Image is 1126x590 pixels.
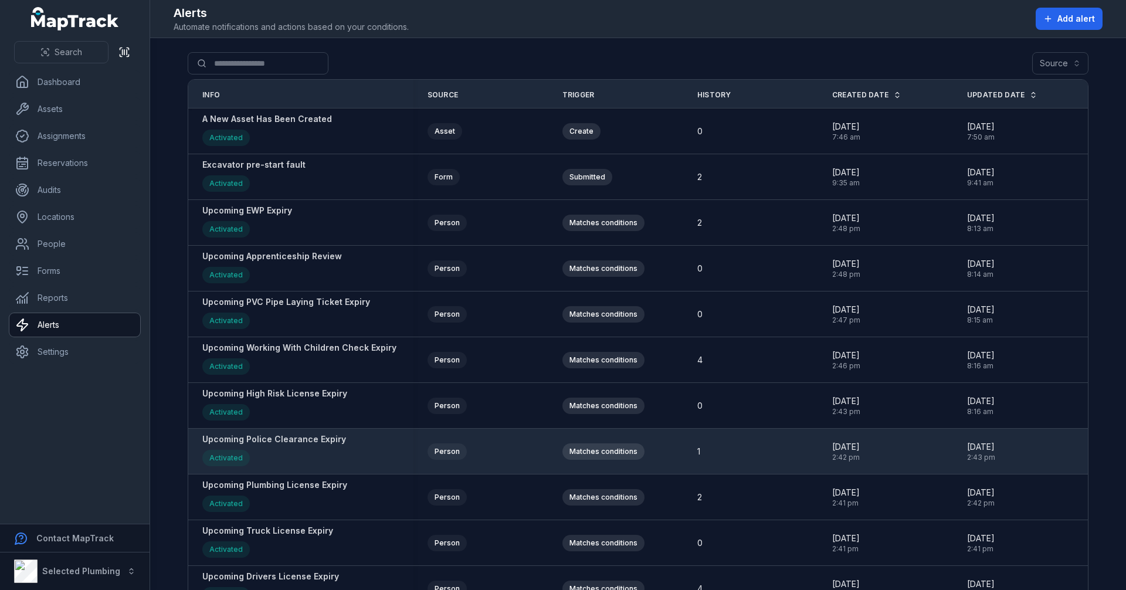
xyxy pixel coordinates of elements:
span: 0 [697,263,703,274]
span: 2:41 pm [832,544,860,554]
a: Upcoming Truck License ExpiryActivated [202,525,333,561]
div: Person [428,260,467,277]
a: Created Date [832,90,902,100]
span: Search [55,46,82,58]
time: 8/18/2025, 2:48:20 PM [832,258,860,279]
span: Automate notifications and actions based on your conditions. [174,21,409,33]
time: 8/18/2025, 2:47:29 PM [832,304,860,325]
strong: Contact MapTrack [36,533,114,543]
a: Dashboard [9,70,140,94]
span: [DATE] [832,441,860,453]
span: [DATE] [832,350,860,361]
strong: Upcoming Working With Children Check Expiry [202,342,396,354]
span: [DATE] [967,350,995,361]
span: Add alert [1057,13,1095,25]
span: Updated Date [967,90,1025,100]
div: Form [428,169,460,185]
div: Person [428,489,467,506]
div: Person [428,443,467,460]
strong: Selected Plumbing [42,566,120,576]
h2: Alerts [174,5,409,21]
span: [DATE] [832,395,860,407]
time: 8/18/2025, 2:43:36 PM [832,395,860,416]
span: 0 [697,400,703,412]
div: Person [428,535,467,551]
strong: Upcoming Drivers License Expiry [202,571,339,582]
div: Matches conditions [562,443,645,460]
time: 8/18/2025, 2:43:24 PM [967,441,995,462]
a: Reports [9,286,140,310]
span: [DATE] [967,395,995,407]
strong: Upcoming PVC Pipe Laying Ticket Expiry [202,296,370,308]
span: Trigger [562,90,595,100]
div: Activated [202,130,250,146]
span: [DATE] [967,212,995,224]
span: [DATE] [967,121,995,133]
a: A New Asset Has Been CreatedActivated [202,113,332,149]
span: 2 [697,217,702,229]
time: 8/18/2025, 2:48:55 PM [832,212,860,233]
div: Activated [202,404,250,421]
strong: Upcoming High Risk License Expiry [202,388,347,399]
span: 2:43 pm [967,453,995,462]
a: Reservations [9,151,140,175]
span: [DATE] [832,258,860,270]
span: 2 [697,491,702,503]
div: Matches conditions [562,535,645,551]
span: [DATE] [832,487,860,499]
div: Activated [202,496,250,512]
strong: Upcoming Plumbing License Expiry [202,479,347,491]
span: 2:46 pm [832,361,860,371]
strong: Upcoming Police Clearance Expiry [202,433,346,445]
span: [DATE] [967,533,995,544]
span: 4 [697,354,703,366]
time: 8/18/2025, 2:42:35 PM [967,487,995,508]
span: [DATE] [967,304,995,316]
div: Activated [202,541,250,558]
time: 8/18/2025, 2:41:05 PM [832,533,860,554]
span: 0 [697,308,703,320]
span: [DATE] [832,578,860,590]
span: [DATE] [832,533,860,544]
a: People [9,232,140,256]
div: Matches conditions [562,352,645,368]
span: 8:16 am [967,361,995,371]
div: Person [428,398,467,414]
span: 0 [697,126,703,137]
time: 8/21/2025, 8:16:31 AM [967,395,995,416]
div: Matches conditions [562,306,645,323]
a: Settings [9,340,140,364]
a: Audits [9,178,140,202]
span: 2:48 pm [832,270,860,279]
time: 8/20/2025, 9:41:10 AM [967,167,995,188]
button: Add alert [1036,8,1103,30]
div: Person [428,306,467,323]
div: Asset [428,123,462,140]
time: 8/21/2025, 7:46:45 AM [832,121,860,142]
a: Updated Date [967,90,1038,100]
div: Activated [202,313,250,329]
span: [DATE] [967,441,995,453]
div: Person [428,215,467,231]
a: Locations [9,205,140,229]
span: [DATE] [832,212,860,224]
div: Activated [202,175,250,192]
span: 8:15 am [967,316,995,325]
time: 8/20/2025, 9:35:07 AM [832,167,860,188]
time: 8/18/2025, 2:41:55 PM [832,487,860,508]
span: [DATE] [967,578,995,590]
time: 8/18/2025, 2:46:07 PM [832,350,860,371]
a: Alerts [9,313,140,337]
a: Forms [9,259,140,283]
span: 9:41 am [967,178,995,188]
span: 7:46 am [832,133,860,142]
a: MapTrack [31,7,119,30]
a: Upcoming Police Clearance ExpiryActivated [202,433,346,469]
strong: Excavator pre-start fault [202,159,306,171]
span: 0 [697,537,703,549]
time: 8/21/2025, 8:16:06 AM [967,350,995,371]
span: 2:41 pm [832,499,860,508]
time: 8/21/2025, 8:14:36 AM [967,258,995,279]
time: 8/21/2025, 7:50:02 AM [967,121,995,142]
span: 2:42 pm [967,499,995,508]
